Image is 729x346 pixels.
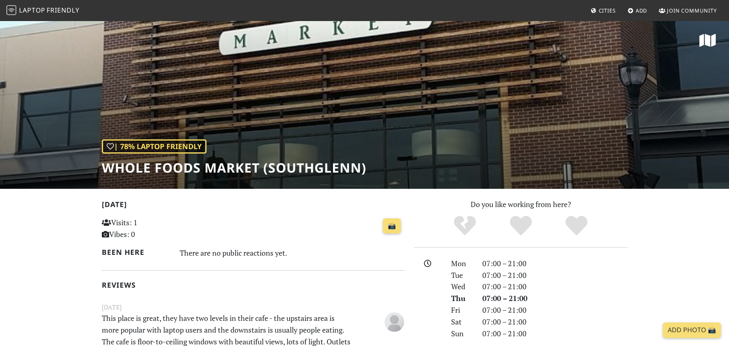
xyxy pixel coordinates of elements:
h2: [DATE] [102,200,404,212]
span: Anonymous [385,316,404,326]
div: 07:00 – 21:00 [477,281,632,293]
div: Sat [446,316,477,328]
a: LaptopFriendly LaptopFriendly [6,4,80,18]
a: Join Community [656,3,720,18]
div: 07:00 – 21:00 [477,293,632,304]
h1: Whole Foods Market (SouthGlenn) [102,160,366,175]
div: 07:00 – 21:00 [477,304,632,316]
div: Definitely! [548,215,604,237]
div: There are no public reactions yet. [180,246,404,259]
div: Wed [446,281,477,293]
div: Yes [493,215,549,237]
a: Add Photo 📸 [663,323,721,338]
a: Cities [587,3,619,18]
div: Tue [446,269,477,281]
img: LaptopFriendly [6,5,16,15]
h2: Been here [102,248,170,256]
div: | 78% Laptop Friendly [102,139,206,154]
span: Friendly [47,6,79,15]
p: Visits: 1 Vibes: 0 [102,217,196,240]
div: 07:00 – 21:00 [477,328,632,340]
div: Mon [446,258,477,269]
small: [DATE] [97,302,409,312]
img: blank-535327c66bd565773addf3077783bbfce4b00ec00e9fd257753287c682c7fa38.png [385,312,404,332]
div: Fri [446,304,477,316]
div: No [437,215,493,237]
div: 07:00 – 21:00 [477,258,632,269]
a: Add [624,3,651,18]
p: Do you like working from here? [414,199,628,210]
div: 07:00 – 21:00 [477,316,632,328]
span: Join Community [667,7,717,14]
div: 07:00 – 21:00 [477,269,632,281]
span: Laptop [19,6,45,15]
h2: Reviews [102,281,404,289]
span: Add [636,7,647,14]
a: 📸 [383,218,401,234]
div: Sun [446,328,477,340]
div: Thu [446,293,477,304]
span: Cities [599,7,616,14]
